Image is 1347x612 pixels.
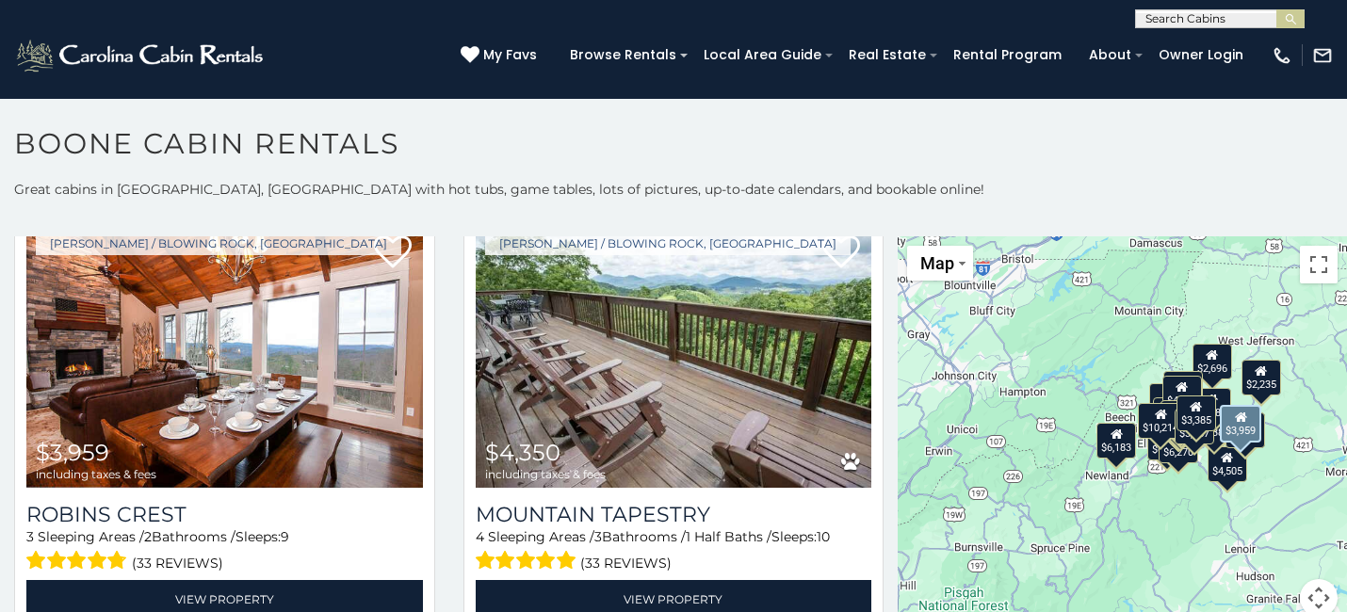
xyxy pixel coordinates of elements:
[26,502,423,527] a: Robins Crest
[1192,344,1231,379] div: $2,696
[1096,423,1136,459] div: $6,183
[1225,412,1265,448] div: $6,981
[1241,360,1280,395] div: $2,235
[476,528,484,545] span: 4
[1176,395,1215,431] div: $3,385
[36,232,401,255] a: [PERSON_NAME] / Blowing Rock, [GEOGRAPHIC_DATA]
[144,528,152,545] span: 2
[1163,371,1203,407] div: $6,156
[560,40,686,70] a: Browse Rentals
[476,527,872,575] div: Sleeping Areas / Bathrooms / Sleeps:
[485,439,560,466] span: $4,350
[920,253,954,273] span: Map
[1138,403,1183,439] div: $10,214
[594,528,602,545] span: 3
[1312,45,1333,66] img: mail-regular-white.png
[26,222,423,488] img: Robins Crest
[1192,388,1231,424] div: $5,585
[485,232,851,255] a: [PERSON_NAME] / Blowing Rock, [GEOGRAPHIC_DATA]
[1220,405,1261,443] div: $3,959
[1162,376,1202,411] div: $4,724
[1158,427,1197,463] div: $6,270
[36,468,156,480] span: including taxes & fees
[1175,409,1214,444] div: $3,057
[476,222,872,488] a: Mountain Tapestry $4,350 including taxes & fees
[476,222,872,488] img: Mountain Tapestry
[26,222,423,488] a: Robins Crest $3,959 including taxes & fees
[817,528,830,545] span: 10
[1146,425,1186,460] div: $6,132
[686,528,771,545] span: 1 Half Baths /
[580,551,672,575] span: (33 reviews)
[26,527,423,575] div: Sleeping Areas / Bathrooms / Sleeps:
[36,439,109,466] span: $3,959
[132,551,223,575] span: (33 reviews)
[1272,45,1292,66] img: phone-regular-white.png
[1148,383,1188,419] div: $9,735
[485,468,606,480] span: including taxes & fees
[1149,40,1253,70] a: Owner Login
[1300,246,1338,283] button: Toggle fullscreen view
[1207,446,1246,482] div: $4,505
[1079,40,1141,70] a: About
[839,40,935,70] a: Real Estate
[281,528,289,545] span: 9
[476,502,872,527] a: Mountain Tapestry
[944,40,1071,70] a: Rental Program
[461,45,542,66] a: My Favs
[907,246,973,281] button: Change map style
[694,40,831,70] a: Local Area Guide
[14,37,268,74] img: White-1-2.png
[483,45,537,65] span: My Favs
[26,528,34,545] span: 3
